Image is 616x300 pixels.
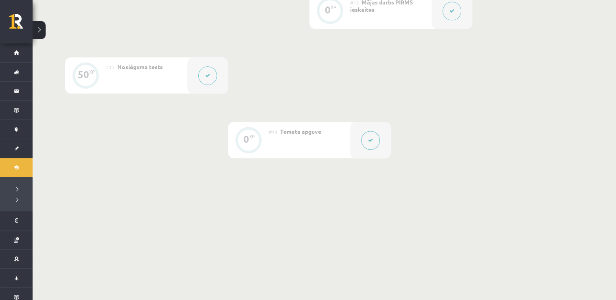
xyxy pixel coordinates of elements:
div: XP [89,70,95,74]
div: 0 [325,6,331,13]
span: #13 [106,64,115,70]
span: Noslēguma tests [117,63,163,70]
div: 50 [78,71,89,78]
div: 0 [243,135,249,143]
div: XP [331,5,336,9]
span: #14 [269,128,278,135]
div: XP [249,134,255,139]
span: Temata apguve [280,128,321,135]
a: Rīgas 1. Tālmācības vidusskola [9,14,33,35]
